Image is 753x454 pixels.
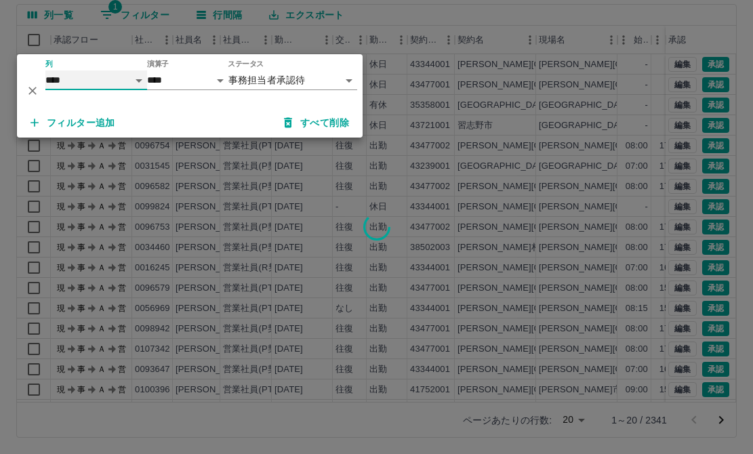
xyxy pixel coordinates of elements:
label: ステータス [228,59,264,69]
button: 削除 [22,81,43,101]
div: 事務担当者承認待 [228,70,357,90]
label: 列 [45,59,53,69]
button: すべて削除 [273,110,360,135]
button: フィルター追加 [20,110,126,135]
label: 演算子 [147,59,169,69]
